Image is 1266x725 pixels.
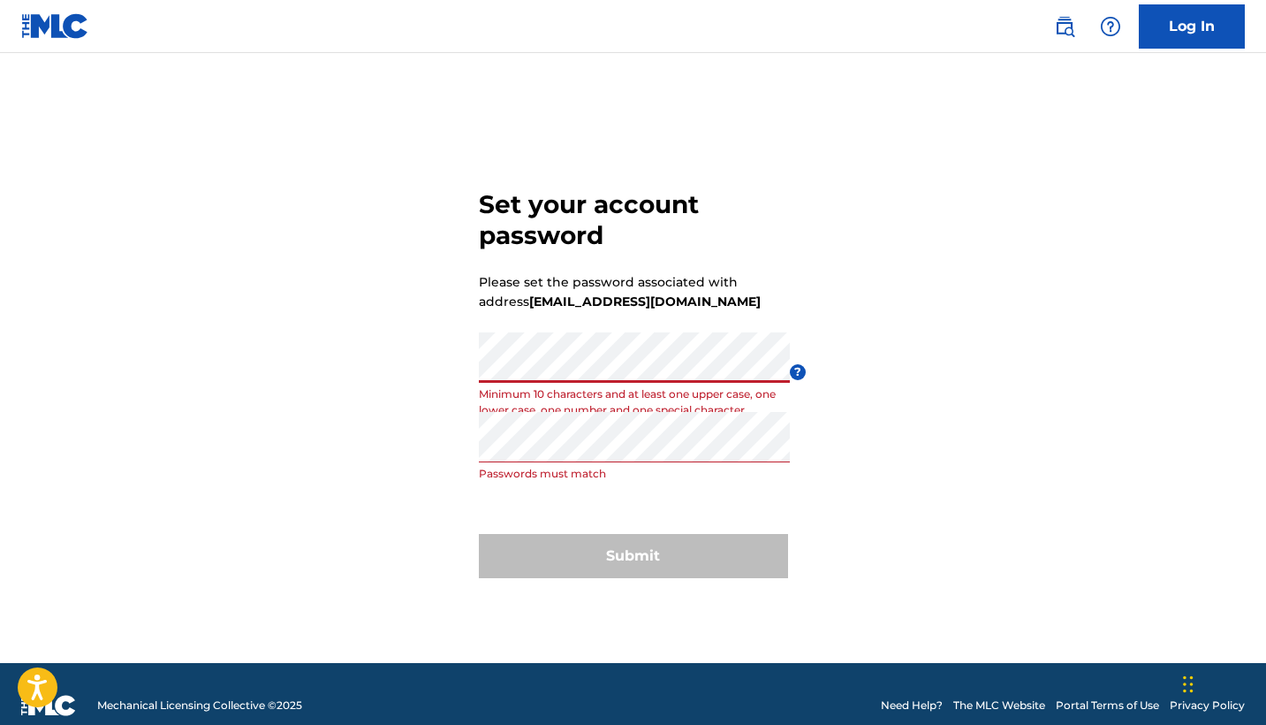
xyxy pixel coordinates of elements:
[1100,16,1121,37] img: help
[953,698,1045,714] a: The MLC Website
[790,364,806,380] span: ?
[529,294,761,309] strong: [EMAIL_ADDRESS][DOMAIN_NAME]
[1178,640,1266,725] iframe: Chat Widget
[1139,4,1245,49] a: Log In
[479,386,790,418] p: Minimum 10 characters and at least one upper case, one lower case, one number and one special cha...
[97,698,302,714] span: Mechanical Licensing Collective © 2025
[1054,16,1075,37] img: search
[1056,698,1159,714] a: Portal Terms of Use
[479,466,790,482] p: Passwords must match
[881,698,943,714] a: Need Help?
[1047,9,1082,44] a: Public Search
[21,695,76,716] img: logo
[1170,698,1245,714] a: Privacy Policy
[1093,9,1128,44] div: Help
[479,272,761,311] p: Please set the password associated with address
[21,13,89,39] img: MLC Logo
[479,189,788,251] h3: Set your account password
[1183,658,1194,711] div: Drag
